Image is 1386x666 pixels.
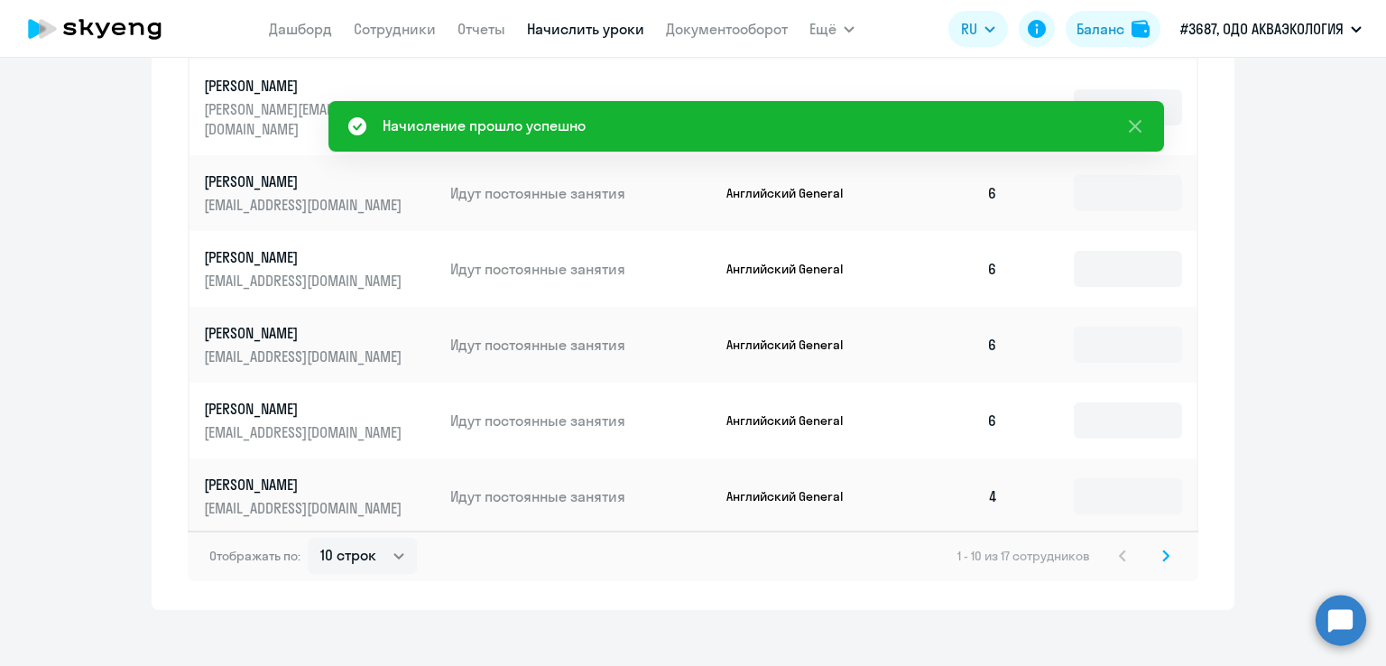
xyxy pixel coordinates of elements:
[809,11,855,47] button: Ещё
[450,259,712,279] p: Идут постоянные занятия
[450,97,712,117] p: Идут постоянные занятия
[204,323,406,343] p: [PERSON_NAME]
[527,20,644,38] a: Начислить уроки
[204,171,436,215] a: [PERSON_NAME][EMAIL_ADDRESS][DOMAIN_NAME]
[209,548,300,564] span: Отображать по:
[961,18,977,40] span: RU
[204,422,406,442] p: [EMAIL_ADDRESS][DOMAIN_NAME]
[726,99,862,116] p: Английский General
[1171,7,1371,51] button: #3687, ОДО АКВАЭКОЛОГИЯ
[204,323,436,366] a: [PERSON_NAME][EMAIL_ADDRESS][DOMAIN_NAME]
[886,60,1012,155] td: 4
[726,185,862,201] p: Английский General
[204,399,406,419] p: [PERSON_NAME]
[457,20,505,38] a: Отчеты
[948,11,1008,47] button: RU
[204,347,406,366] p: [EMAIL_ADDRESS][DOMAIN_NAME]
[450,411,712,430] p: Идут постоянные занятия
[666,20,788,38] a: Документооборот
[204,99,406,139] p: [PERSON_NAME][EMAIL_ADDRESS][DOMAIN_NAME]
[450,183,712,203] p: Идут постоянные занятия
[450,486,712,506] p: Идут постоянные занятия
[1076,18,1124,40] div: Баланс
[204,171,406,191] p: [PERSON_NAME]
[204,399,436,442] a: [PERSON_NAME][EMAIL_ADDRESS][DOMAIN_NAME]
[204,475,406,495] p: [PERSON_NAME]
[204,475,436,518] a: [PERSON_NAME][EMAIL_ADDRESS][DOMAIN_NAME]
[957,548,1090,564] span: 1 - 10 из 17 сотрудников
[269,20,332,38] a: Дашборд
[886,307,1012,383] td: 6
[1132,20,1150,38] img: balance
[886,155,1012,231] td: 6
[726,488,862,504] p: Английский General
[1066,11,1160,47] button: Балансbalance
[886,383,1012,458] td: 6
[204,271,406,291] p: [EMAIL_ADDRESS][DOMAIN_NAME]
[809,18,836,40] span: Ещё
[726,412,862,429] p: Английский General
[726,337,862,353] p: Английский General
[204,76,436,139] a: [PERSON_NAME][PERSON_NAME][EMAIL_ADDRESS][DOMAIN_NAME]
[726,261,862,277] p: Английский General
[204,247,436,291] a: [PERSON_NAME][EMAIL_ADDRESS][DOMAIN_NAME]
[204,195,406,215] p: [EMAIL_ADDRESS][DOMAIN_NAME]
[886,458,1012,534] td: 4
[204,76,406,96] p: [PERSON_NAME]
[886,231,1012,307] td: 6
[354,20,436,38] a: Сотрудники
[1180,18,1344,40] p: #3687, ОДО АКВАЭКОЛОГИЯ
[383,115,586,136] div: Начисление прошло успешно
[204,498,406,518] p: [EMAIL_ADDRESS][DOMAIN_NAME]
[204,247,406,267] p: [PERSON_NAME]
[450,335,712,355] p: Идут постоянные занятия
